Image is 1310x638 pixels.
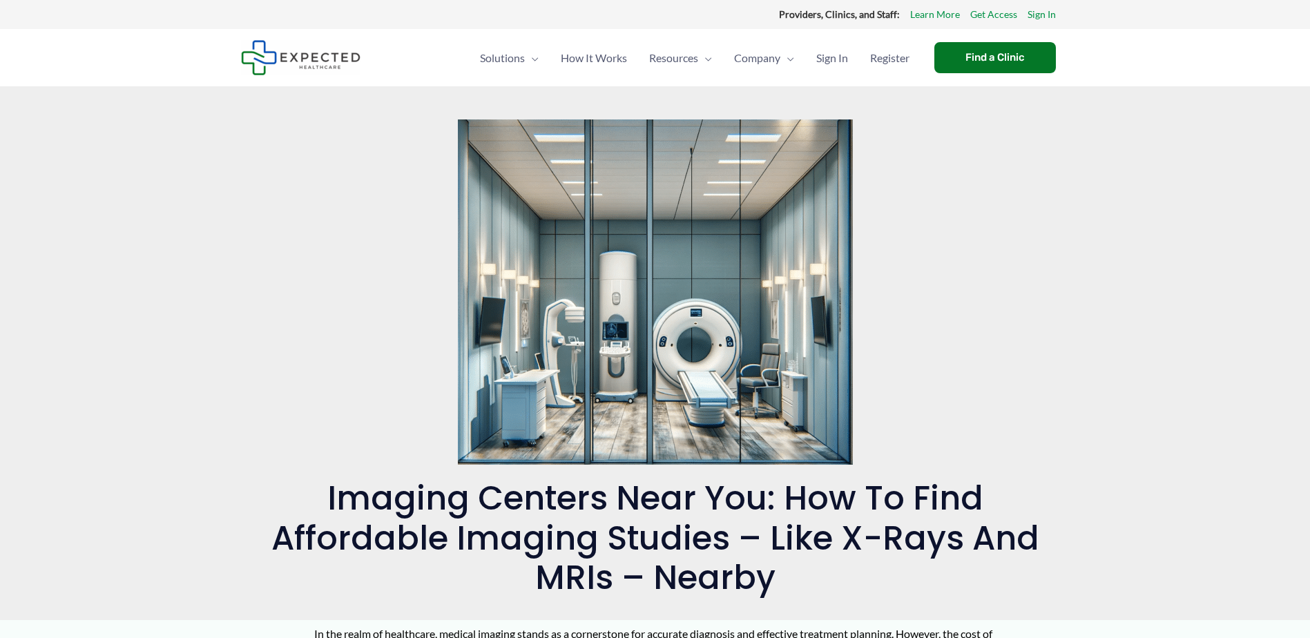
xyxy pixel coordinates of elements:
[469,34,550,82] a: SolutionsMenu Toggle
[1028,6,1056,23] a: Sign In
[241,40,360,75] img: Expected Healthcare Logo - side, dark font, small
[734,34,780,82] span: Company
[816,34,848,82] span: Sign In
[805,34,859,82] a: Sign In
[859,34,921,82] a: Register
[525,34,539,82] span: Menu Toggle
[910,6,960,23] a: Learn More
[241,478,1070,598] h1: Imaging Centers Near You: How to Find Affordable Imaging Studies – like X-Rays and MRIs – Nearby
[561,34,627,82] span: How It Works
[779,8,900,20] strong: Providers, Clinics, and Staff:
[458,119,853,465] img: a photo-realistic image that represents a modern medical imaging center with various rooms labele...
[723,34,805,82] a: CompanyMenu Toggle
[480,34,525,82] span: Solutions
[780,34,794,82] span: Menu Toggle
[469,34,921,82] nav: Primary Site Navigation
[934,42,1056,73] a: Find a Clinic
[970,6,1017,23] a: Get Access
[870,34,909,82] span: Register
[649,34,698,82] span: Resources
[638,34,723,82] a: ResourcesMenu Toggle
[698,34,712,82] span: Menu Toggle
[550,34,638,82] a: How It Works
